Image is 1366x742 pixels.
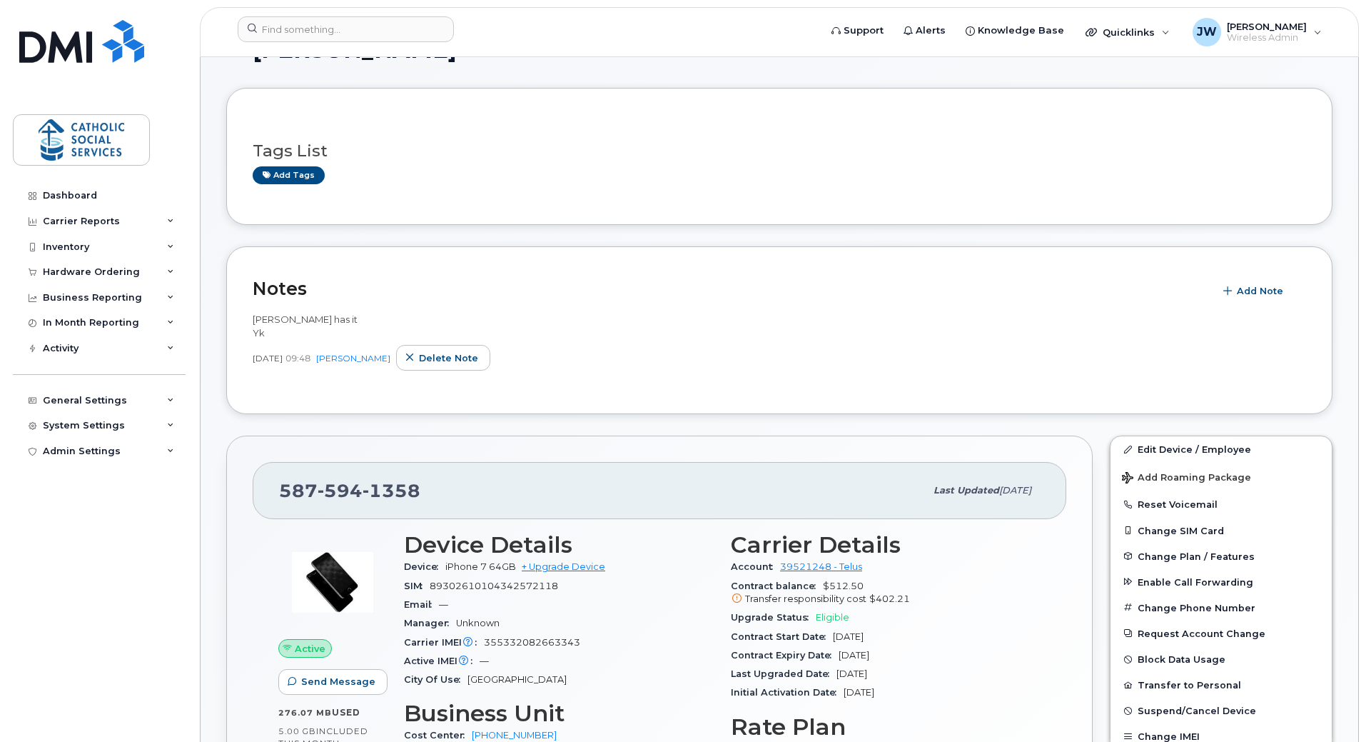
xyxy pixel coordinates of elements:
span: Manager [404,618,456,628]
span: JW [1197,24,1217,41]
h3: Business Unit [404,701,714,726]
span: [DATE] [999,485,1031,496]
span: Add Roaming Package [1122,472,1251,486]
span: [GEOGRAPHIC_DATA] [467,674,567,685]
span: Initial Activation Date [731,687,844,698]
span: Delete note [419,351,478,365]
span: Active IMEI [404,656,480,666]
button: Add Note [1214,279,1295,304]
span: Last updated [934,485,999,496]
span: [DATE] [839,650,869,661]
span: $512.50 [731,581,1041,606]
a: 39521248 - Telus [780,561,862,572]
span: 89302610104342572118 [430,581,558,591]
span: Last Upgraded Date [731,668,836,679]
span: Suspend/Cancel Device [1138,706,1256,716]
span: SIM [404,581,430,591]
a: Support [821,16,894,45]
a: Edit Device / Employee [1110,436,1332,462]
span: Email [404,599,439,610]
span: 587 [279,480,420,501]
span: Support [844,24,884,38]
a: + Upgrade Device [522,561,605,572]
h2: Notes [253,278,1207,299]
span: $402.21 [869,593,910,604]
span: Change Plan / Features [1138,551,1255,561]
button: Reset Voicemail [1110,491,1332,517]
span: Quicklinks [1103,26,1155,38]
span: [PERSON_NAME] [1227,21,1307,32]
span: [DATE] [253,352,283,364]
span: 276.07 MB [278,708,332,718]
button: Add Roaming Package [1110,462,1332,491]
span: Carrier IMEI [404,637,484,648]
span: — [439,599,448,610]
span: 09:48 [285,352,310,364]
span: City Of Use [404,674,467,685]
span: Contract Expiry Date [731,650,839,661]
span: Enable Call Forwarding [1138,576,1253,587]
span: Knowledge Base [978,24,1064,38]
a: Knowledge Base [956,16,1074,45]
span: Transfer responsibility cost [745,593,866,604]
button: Change SIM Card [1110,518,1332,543]
button: Request Account Change [1110,621,1332,646]
span: Upgrade Status [731,612,816,623]
button: Change Plan / Features [1110,543,1332,569]
h3: Rate Plan [731,714,1041,740]
button: Block Data Usage [1110,646,1332,672]
span: [PERSON_NAME] has it Yk [253,314,358,339]
span: Account [731,561,780,572]
span: Send Message [301,675,375,688]
span: [DATE] [844,687,874,698]
input: Find something... [238,16,454,42]
button: Change Phone Number [1110,595,1332,621]
span: Add Note [1237,284,1283,298]
span: iPhone 7 64GB [445,561,516,572]
span: 355332082663343 [484,637,580,648]
h3: Device Details [404,532,714,558]
button: Suspend/Cancel Device [1110,698,1332,723]
h3: Carrier Details [731,532,1041,558]
span: Cost Center [404,730,472,741]
div: Janusz Wojcik [1183,18,1332,46]
span: [DATE] [836,668,867,679]
span: Eligible [816,612,849,623]
button: Enable Call Forwarding [1110,569,1332,595]
span: Wireless Admin [1227,32,1307,44]
button: Delete note [396,345,490,371]
iframe: Messenger Launcher [1304,680,1355,731]
span: — [480,656,489,666]
a: [PHONE_NUMBER] [472,730,557,741]
button: Send Message [278,669,388,695]
span: used [332,707,360,718]
span: Device [404,561,445,572]
span: Unknown [456,618,500,628]
a: Alerts [894,16,956,45]
span: 5.00 GB [278,726,316,736]
h3: Tags List [253,142,1306,160]
span: 1358 [363,480,420,501]
span: Contract Start Date [731,631,833,642]
span: 594 [318,480,363,501]
span: Alerts [916,24,946,38]
div: Quicklinks [1076,18,1180,46]
span: [DATE] [833,631,864,642]
a: Add tags [253,166,325,184]
span: Contract balance [731,581,823,591]
span: Active [295,642,325,656]
img: image20231002-3703462-p7zgru.jpeg [290,539,375,625]
a: [PERSON_NAME] [316,353,390,364]
button: Transfer to Personal [1110,672,1332,698]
